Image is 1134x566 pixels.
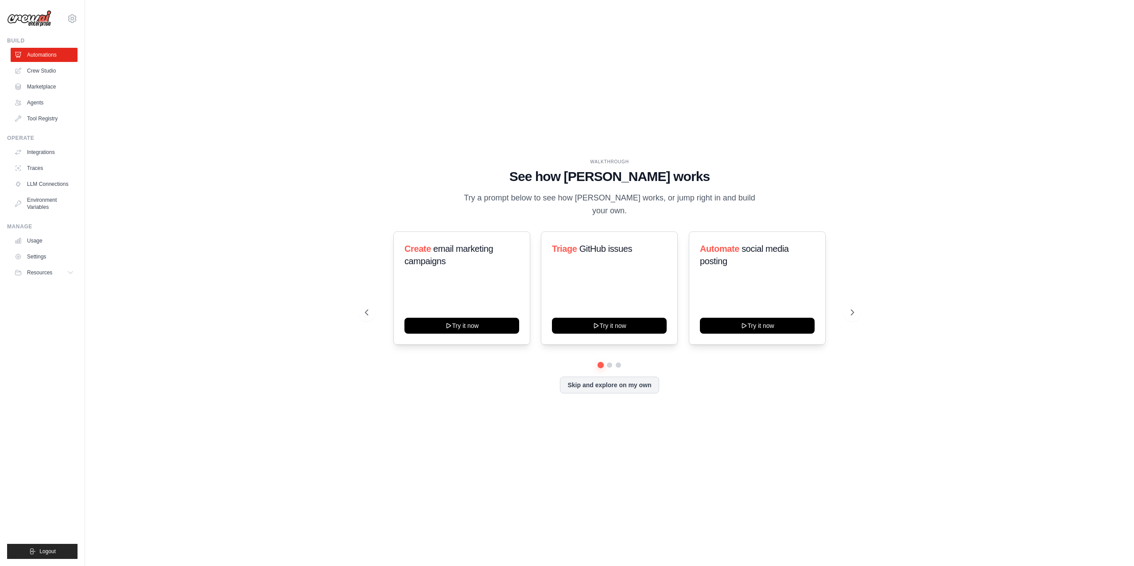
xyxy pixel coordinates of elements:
[7,223,78,230] div: Manage
[404,244,493,266] span: email marketing campaigns
[11,64,78,78] a: Crew Studio
[11,48,78,62] a: Automations
[700,318,815,334] button: Try it now
[11,145,78,159] a: Integrations
[461,192,758,218] p: Try a prompt below to see how [PERSON_NAME] works, or jump right in and build your own.
[365,169,854,185] h1: See how [PERSON_NAME] works
[11,234,78,248] a: Usage
[39,548,56,555] span: Logout
[11,250,78,264] a: Settings
[552,318,667,334] button: Try it now
[700,244,739,254] span: Automate
[11,193,78,214] a: Environment Variables
[11,96,78,110] a: Agents
[11,161,78,175] a: Traces
[27,269,52,276] span: Resources
[552,244,577,254] span: Triage
[7,37,78,44] div: Build
[700,244,789,266] span: social media posting
[560,377,659,393] button: Skip and explore on my own
[7,544,78,559] button: Logout
[7,10,51,27] img: Logo
[7,135,78,142] div: Operate
[11,112,78,126] a: Tool Registry
[579,244,632,254] span: GitHub issues
[404,244,431,254] span: Create
[365,158,854,165] div: WALKTHROUGH
[11,80,78,94] a: Marketplace
[11,266,78,280] button: Resources
[11,177,78,191] a: LLM Connections
[404,318,519,334] button: Try it now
